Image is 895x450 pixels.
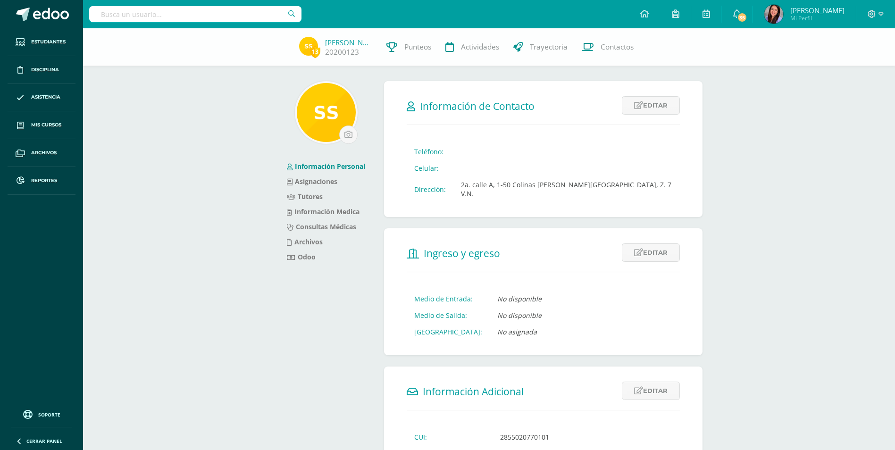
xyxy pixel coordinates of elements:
a: Asistencia [8,84,75,112]
span: Contactos [601,42,634,52]
a: Disciplina [8,56,75,84]
a: Reportes [8,167,75,195]
a: Consultas Médicas [287,222,356,231]
span: Estudiantes [31,38,66,46]
a: Archivos [8,139,75,167]
span: Actividades [461,42,499,52]
a: Editar [622,382,680,400]
a: Información Personal [287,162,365,171]
i: No asignada [497,327,537,336]
img: 62ee800248ef8943935f2cb5e7930d59.png [299,37,318,56]
span: Ingreso y egreso [424,247,500,260]
td: Medio de Entrada: [407,291,490,307]
span: Información Adicional [423,385,524,398]
span: Reportes [31,177,57,184]
a: Información Medica [287,207,360,216]
a: Odoo [287,252,316,261]
span: Punteos [404,42,431,52]
a: 20200123 [325,47,359,57]
input: Busca un usuario... [89,6,301,22]
td: Medio de Salida: [407,307,490,324]
td: 2a. calle A, 1-50 Colinas [PERSON_NAME][GEOGRAPHIC_DATA], Z. 7 V.N. [453,176,680,202]
img: 946170e5e77dce6e9adbaa046b1fa43e.png [297,83,356,142]
span: Archivos [31,149,57,157]
a: [PERSON_NAME] [325,38,372,47]
td: [GEOGRAPHIC_DATA]: [407,324,490,340]
span: 35 [737,12,747,23]
span: Soporte [38,411,60,418]
a: Actividades [438,28,506,66]
a: Editar [622,96,680,115]
td: 2855020770101 [493,429,618,445]
span: Mis cursos [31,121,61,129]
a: Asignaciones [287,177,337,186]
a: Editar [622,243,680,262]
span: Trayectoria [530,42,568,52]
i: No disponible [497,311,542,320]
td: CUI: [407,429,493,445]
span: Información de Contacto [420,100,535,113]
i: No disponible [497,294,542,303]
span: Cerrar panel [26,438,62,444]
span: Asistencia [31,93,60,101]
img: 973116c3cfe8714e39039c433039b2a3.png [764,5,783,24]
a: Punteos [379,28,438,66]
a: Mis cursos [8,111,75,139]
span: Mi Perfil [790,14,845,22]
td: Teléfono: [407,143,453,160]
span: Disciplina [31,66,59,74]
a: Soporte [11,408,72,420]
td: Celular: [407,160,453,176]
span: [PERSON_NAME] [790,6,845,15]
a: Archivos [287,237,323,246]
td: Dirección: [407,176,453,202]
a: Trayectoria [506,28,575,66]
span: 13 [310,46,320,58]
a: Tutores [287,192,323,201]
a: Contactos [575,28,641,66]
a: Estudiantes [8,28,75,56]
